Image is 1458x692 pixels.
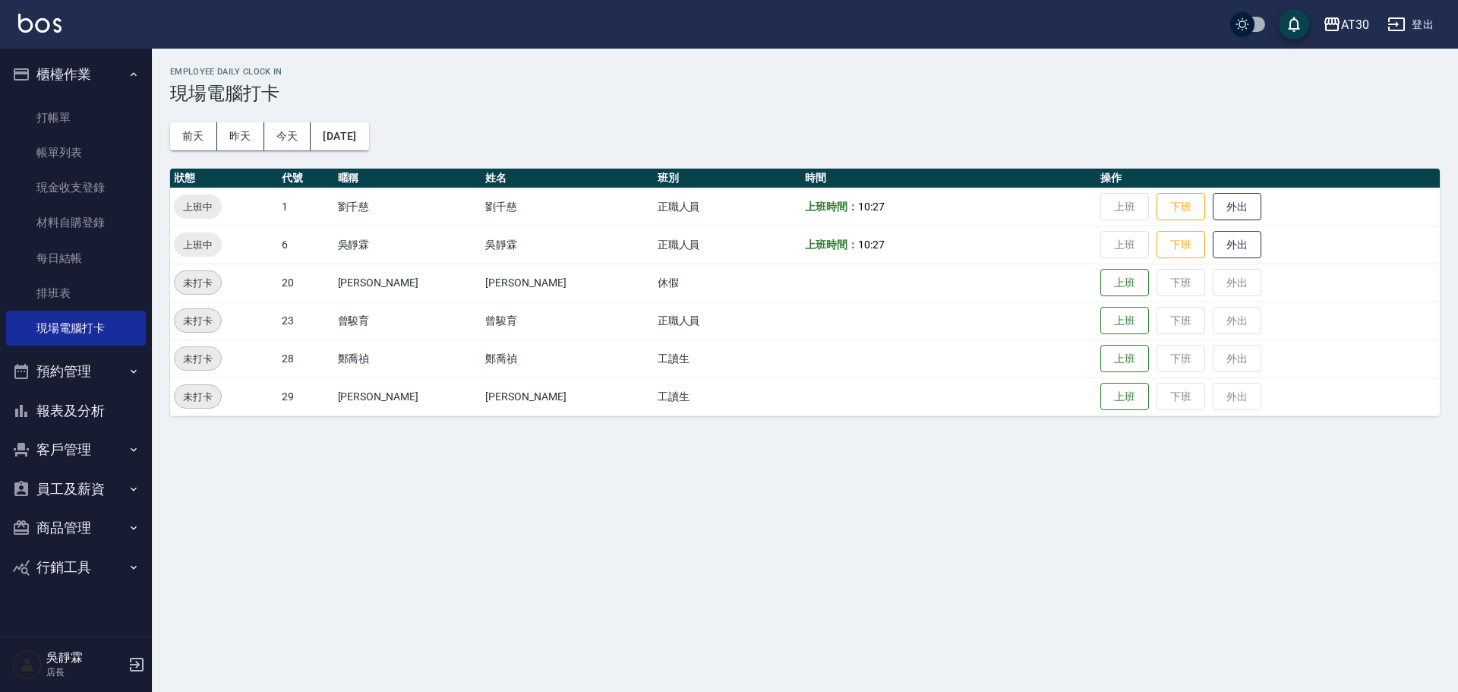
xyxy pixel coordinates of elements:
a: 現場電腦打卡 [6,311,146,346]
td: 劉千慈 [481,188,653,226]
button: 下班 [1157,231,1205,259]
button: 預約管理 [6,352,146,391]
button: 客戶管理 [6,430,146,469]
span: 10:27 [858,239,885,251]
td: [PERSON_NAME] [334,378,482,416]
a: 現金收支登錄 [6,170,146,205]
button: 報表及分析 [6,391,146,431]
td: 正職人員 [654,302,802,340]
span: 上班中 [174,199,222,215]
span: 未打卡 [175,313,221,329]
td: 23 [278,302,334,340]
a: 排班表 [6,276,146,311]
td: 休假 [654,264,802,302]
h5: 吳靜霖 [46,650,124,665]
button: 昨天 [217,122,264,150]
button: AT30 [1317,9,1375,40]
th: 代號 [278,169,334,188]
button: save [1279,9,1309,39]
td: 劉千慈 [334,188,482,226]
b: 上班時間： [805,239,858,251]
button: 外出 [1213,231,1261,259]
a: 打帳單 [6,100,146,135]
th: 班別 [654,169,802,188]
span: 未打卡 [175,389,221,405]
button: 櫃檯作業 [6,55,146,94]
button: 商品管理 [6,508,146,548]
button: 行銷工具 [6,548,146,587]
button: 下班 [1157,193,1205,221]
button: 上班 [1100,383,1149,411]
td: [PERSON_NAME] [481,264,653,302]
td: 鄭喬禎 [481,340,653,378]
a: 帳單列表 [6,135,146,170]
td: 20 [278,264,334,302]
td: 鄭喬禎 [334,340,482,378]
button: 上班 [1100,307,1149,335]
button: 上班 [1100,269,1149,297]
button: [DATE] [311,122,368,150]
span: 10:27 [858,201,885,213]
button: 今天 [264,122,311,150]
td: 29 [278,378,334,416]
td: 6 [278,226,334,264]
td: [PERSON_NAME] [334,264,482,302]
b: 上班時間： [805,201,858,213]
span: 未打卡 [175,275,221,291]
a: 材料自購登錄 [6,205,146,240]
th: 暱稱 [334,169,482,188]
td: 1 [278,188,334,226]
td: 工讀生 [654,340,802,378]
span: 未打卡 [175,351,221,367]
th: 時間 [801,169,1097,188]
td: 正職人員 [654,188,802,226]
td: 工讀生 [654,378,802,416]
div: AT30 [1341,15,1369,34]
th: 姓名 [481,169,653,188]
td: [PERSON_NAME] [481,378,653,416]
td: 曾駿育 [481,302,653,340]
a: 每日結帳 [6,241,146,276]
button: 員工及薪資 [6,469,146,509]
img: Person [12,649,43,680]
button: 登出 [1381,11,1440,39]
td: 正職人員 [654,226,802,264]
td: 吳靜霖 [481,226,653,264]
p: 店長 [46,665,124,679]
h3: 現場電腦打卡 [170,83,1440,104]
th: 操作 [1097,169,1440,188]
img: Logo [18,14,62,33]
td: 28 [278,340,334,378]
button: 外出 [1213,193,1261,221]
td: 吳靜霖 [334,226,482,264]
button: 前天 [170,122,217,150]
span: 上班中 [174,237,222,253]
td: 曾駿育 [334,302,482,340]
th: 狀態 [170,169,278,188]
h2: Employee Daily Clock In [170,67,1440,77]
button: 上班 [1100,345,1149,373]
